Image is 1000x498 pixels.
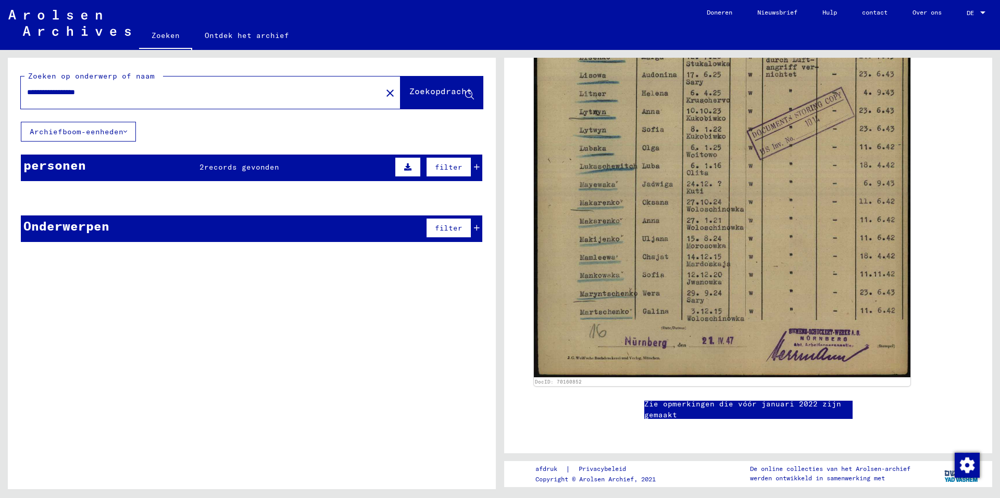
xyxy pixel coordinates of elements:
[409,86,472,96] font: Zoekopdracht
[199,162,204,172] font: 2
[535,379,582,385] a: DocID: 70160852
[435,162,463,172] font: filter
[139,23,192,50] a: Zoeken
[535,464,566,475] a: afdruk
[822,8,837,16] font: Hulp
[644,399,841,419] font: Zie opmerkingen die vóór januari 2022 zijn gemaakt
[8,10,131,36] img: Arolsen_neg.svg
[21,122,136,142] button: Archiefboom-eenheden
[152,31,180,40] font: Zoeken
[750,474,885,482] font: werden ontwikkeld in samenwerking met
[384,87,396,99] mat-icon: close
[566,464,570,474] font: |
[579,465,626,473] font: Privacybeleid
[192,23,302,48] a: Ontdek het archief
[401,76,483,109] button: Zoekopdracht
[644,399,853,420] a: Zie opmerkingen die vóór januari 2022 zijn gemaakt
[535,465,557,473] font: afdruk
[862,8,888,16] font: contact
[535,475,656,483] font: Copyright © Arolsen Archief, 2021
[942,461,981,487] img: yv_logo.png
[30,127,123,136] font: Archiefboom-eenheden
[204,162,279,172] font: records gevonden
[28,71,155,81] font: Zoeken op onderwerp of naam
[967,9,974,17] font: DE
[913,8,942,16] font: Over ons
[205,31,289,40] font: Ontdek het archief
[955,453,980,478] img: Wijzigingstoestemming
[380,82,401,103] button: Duidelijk
[23,157,86,173] font: personen
[426,218,471,238] button: filter
[426,157,471,177] button: filter
[707,8,732,16] font: Doneren
[750,465,910,473] font: De online collecties van het Arolsen-archief
[570,464,639,475] a: Privacybeleid
[435,223,463,233] font: filter
[757,8,797,16] font: Nieuwsbrief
